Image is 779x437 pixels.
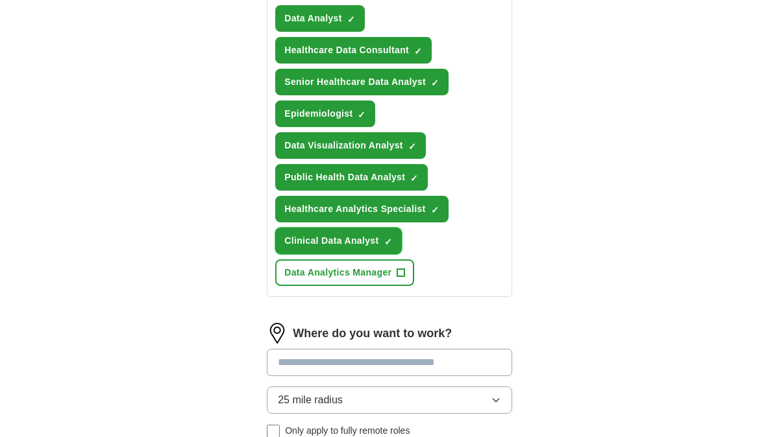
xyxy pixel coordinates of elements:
[284,107,352,121] span: Epidemiologist
[275,132,426,159] button: Data Visualization Analyst✓
[284,12,342,25] span: Data Analyst
[410,173,418,183] span: ✓
[284,266,391,279] span: Data Analytics Manager
[284,75,426,89] span: Senior Healthcare Data Analyst
[275,164,428,191] button: Public Health Data Analyst✓
[267,323,288,344] img: location.png
[284,43,409,57] span: Healthcare Data Consultant
[414,46,422,56] span: ✓
[284,202,425,216] span: Healthcare Analytics Specialist
[431,78,439,88] span: ✓
[284,139,403,152] span: Data Visualization Analyst
[431,205,439,215] span: ✓
[284,234,378,248] span: Clinical Data Analyst
[278,392,343,408] span: 25 mile radius
[275,196,448,222] button: Healthcare Analytics Specialist✓
[284,171,405,184] span: Public Health Data Analyst
[275,5,365,32] button: Data Analyst✓
[275,100,375,127] button: Epidemiologist✓
[267,386,512,414] button: 25 mile radius
[347,14,355,25] span: ✓
[275,37,432,64] button: Healthcare Data Consultant✓
[384,237,392,247] span: ✓
[275,69,449,95] button: Senior Healthcare Data Analyst✓
[358,110,365,120] span: ✓
[275,228,401,254] button: Clinical Data Analyst✓
[275,259,414,286] button: Data Analytics Manager
[293,325,452,342] label: Where do you want to work?
[408,141,416,152] span: ✓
